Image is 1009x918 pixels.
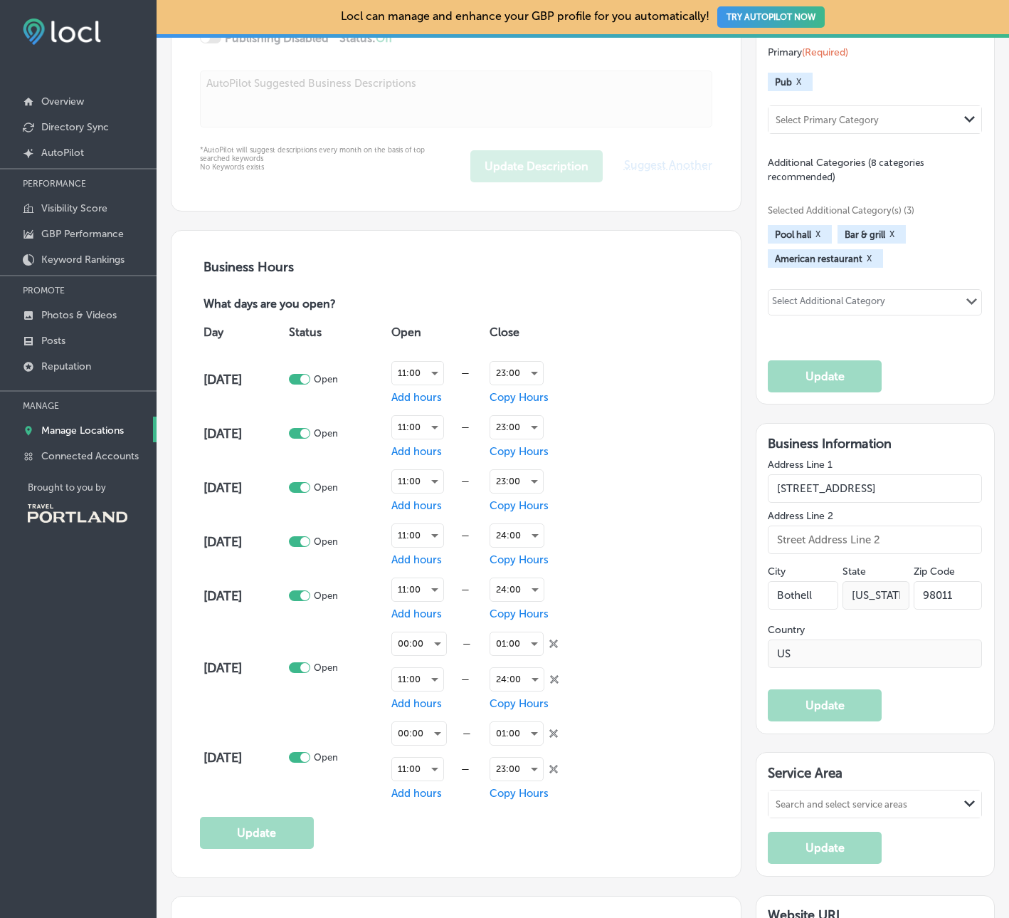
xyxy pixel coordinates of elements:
span: Copy Hours [490,553,549,566]
label: Country [768,624,982,636]
h3: Business Information [768,436,982,452]
p: Brought to you by [28,482,157,493]
div: 00:00 [392,632,446,655]
div: 24:00 [490,524,544,547]
span: Copy Hours [490,499,549,512]
span: American restaurant [775,254,862,264]
div: 23:00 [490,758,543,781]
p: Open [314,752,338,763]
h4: [DATE] [204,534,285,550]
p: Open [314,482,338,493]
p: Photos & Videos [41,309,117,321]
button: Update [768,689,882,721]
p: Manage Locations [41,424,124,437]
input: Street Address Line 1 [768,474,982,503]
h3: Business Hours [200,259,712,275]
p: Directory Sync [41,121,109,133]
div: 11:00 [392,362,443,385]
p: Open [314,374,338,385]
span: Pub [775,77,792,88]
button: X [811,229,825,240]
p: Open [314,590,338,601]
div: 11:00 [392,524,443,547]
span: Copy Hours [490,607,549,620]
span: Copy Hours [490,787,549,800]
div: 11:00 [392,470,443,493]
span: Selected Additional Category(s) (3) [768,205,971,216]
div: — [444,674,487,684]
button: Update [768,832,882,864]
h4: [DATE] [204,372,285,387]
h4: [DATE] [204,426,285,442]
div: — [444,476,487,486]
button: X [792,76,805,88]
span: Add hours [391,391,442,404]
div: 11:00 [392,758,443,781]
p: Overview [41,95,84,108]
p: GBP Performance [41,228,124,240]
div: — [444,584,487,595]
div: 01:00 [490,722,543,745]
button: TRY AUTOPILOT NOW [717,6,825,28]
span: Pool hall [775,229,811,240]
input: Country [768,640,982,668]
div: 24:00 [490,578,544,601]
span: Add hours [391,445,442,458]
label: Zip Code [914,565,955,578]
div: 01:00 [490,632,543,655]
div: 11:00 [392,416,443,439]
p: Posts [41,335,65,347]
label: State [842,565,866,578]
th: Status [285,313,388,353]
p: What days are you open? [200,298,438,313]
input: City [768,581,838,610]
h4: [DATE] [204,480,285,496]
div: 11:00 [392,578,443,601]
div: — [444,763,487,774]
span: Add hours [391,499,442,512]
div: — [447,728,487,739]
input: Zip Code [914,581,982,610]
span: Add hours [391,787,442,800]
label: Address Line 2 [768,510,982,522]
div: — [447,638,487,649]
span: Copy Hours [490,391,549,404]
div: Select Additional Category [772,296,885,312]
h4: [DATE] [204,750,285,766]
button: X [862,253,876,264]
div: 24:00 [490,668,544,691]
h4: [DATE] [204,588,285,604]
div: Search and select service areas [776,799,907,810]
div: 23:00 [490,416,543,439]
span: Add hours [391,553,442,566]
div: — [444,367,487,378]
span: Additional Categories [768,157,924,183]
th: Close [486,313,583,353]
div: 11:00 [392,668,443,691]
button: X [885,229,899,240]
img: Travel Portland [28,504,127,523]
span: Add hours [391,607,442,620]
span: (Required) [802,46,848,58]
span: Copy Hours [490,697,549,710]
button: Update [768,360,882,392]
th: Day [200,313,285,353]
div: Select Primary Category [776,115,879,125]
h4: [DATE] [204,660,285,676]
img: fda3e92497d09a02dc62c9cd864e3231.png [23,19,101,45]
p: AutoPilot [41,147,84,159]
p: Open [314,662,338,673]
p: Open [314,428,338,439]
input: Street Address Line 2 [768,526,982,554]
label: Address Line 1 [768,459,982,471]
th: Open [388,313,487,353]
span: (8 categories recommended) [768,156,924,184]
p: Visibility Score [41,202,107,214]
div: 23:00 [490,470,543,493]
label: City [768,565,786,578]
div: 00:00 [392,722,446,745]
input: NY [842,581,909,610]
p: Reputation [41,360,91,372]
div: — [444,530,487,541]
div: 23:00 [490,362,543,385]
